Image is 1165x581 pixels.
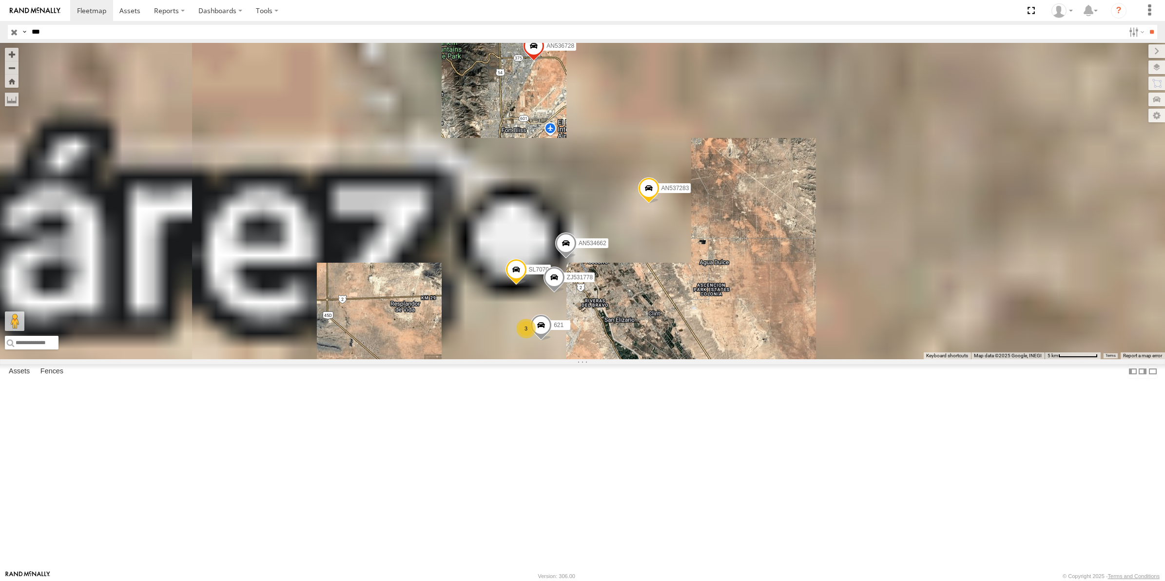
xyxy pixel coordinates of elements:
[20,25,28,39] label: Search Query
[10,7,60,14] img: rand-logo.svg
[1123,353,1162,358] a: Report a map error
[579,240,606,247] span: AN534662
[1063,573,1160,579] div: © Copyright 2025 -
[567,274,593,281] span: ZJ531778
[36,365,68,378] label: Fences
[538,573,575,579] div: Version: 306.00
[554,322,563,329] span: 621
[661,185,689,192] span: AN537283
[529,266,549,273] span: SL7070
[546,42,574,49] span: AN536728
[1148,364,1158,378] label: Hide Summary Table
[4,365,35,378] label: Assets
[1138,364,1147,378] label: Dock Summary Table to the Right
[1128,364,1138,378] label: Dock Summary Table to the Left
[5,93,19,106] label: Measure
[926,352,968,359] button: Keyboard shortcuts
[1125,25,1146,39] label: Search Filter Options
[5,61,19,75] button: Zoom out
[1106,354,1116,358] a: Terms (opens in new tab)
[1048,353,1058,358] span: 5 km
[1048,3,1076,18] div: Roberto Garcia
[5,311,24,331] button: Drag Pegman onto the map to open Street View
[1108,573,1160,579] a: Terms and Conditions
[1045,352,1101,359] button: Map Scale: 5 km per 77 pixels
[974,353,1042,358] span: Map data ©2025 Google, INEGI
[5,571,50,581] a: Visit our Website
[5,75,19,88] button: Zoom Home
[5,48,19,61] button: Zoom in
[1148,109,1165,122] label: Map Settings
[1111,3,1126,19] i: ?
[516,319,536,338] div: 3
